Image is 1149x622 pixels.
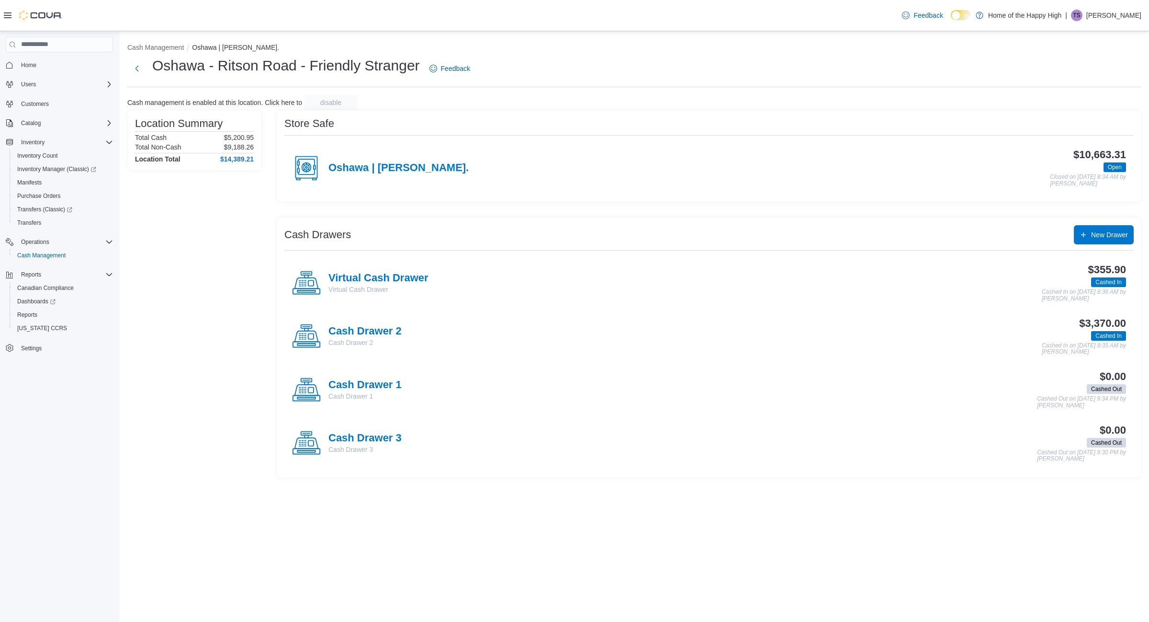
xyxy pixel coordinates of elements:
button: Users [2,78,117,91]
a: Feedback [426,59,474,78]
span: Customers [17,98,113,110]
button: Oshawa | [PERSON_NAME]. [192,44,279,51]
p: Cash Drawer 3 [328,445,402,454]
h3: $355.90 [1088,264,1126,276]
h3: Location Summary [135,118,223,129]
p: $5,200.95 [224,134,254,141]
span: [US_STATE] CCRS [17,324,67,332]
h3: $10,663.31 [1073,149,1126,161]
span: Operations [21,238,49,246]
a: Transfers [13,217,45,229]
button: Inventory [2,136,117,149]
span: Transfers (Classic) [13,204,113,215]
h4: Cash Drawer 2 [328,325,402,338]
p: Closed on [DATE] 8:34 AM by [PERSON_NAME] [1050,174,1126,187]
span: disable [320,98,341,107]
a: Purchase Orders [13,190,65,202]
span: Cash Management [13,250,113,261]
span: Transfers [17,219,41,227]
span: New Drawer [1091,230,1128,240]
h4: Location Total [135,155,180,163]
p: [PERSON_NAME] [1086,10,1141,21]
span: Transfers [13,217,113,229]
span: Open [1104,162,1126,172]
button: Catalog [17,117,45,129]
a: Dashboards [13,296,59,307]
a: [US_STATE] CCRS [13,323,71,334]
button: Users [17,79,40,90]
div: Triniti Stone [1071,10,1082,21]
button: Canadian Compliance [10,281,117,295]
span: Dashboards [17,298,56,305]
a: Cash Management [13,250,69,261]
h4: Cash Drawer 1 [328,379,402,392]
p: Cash management is enabled at this location. Click here to [127,99,302,106]
span: Home [21,61,36,69]
span: Cashed Out [1091,385,1122,393]
h4: $14,389.21 [220,155,254,163]
span: Feedback [913,11,943,20]
span: Reports [21,271,41,278]
span: Cashed Out [1087,438,1126,448]
h6: Total Cash [135,134,167,141]
button: Purchase Orders [10,189,117,203]
h3: Cash Drawers [284,229,351,241]
span: Reports [17,269,113,280]
p: Virtual Cash Drawer [328,285,428,294]
span: Settings [17,342,113,354]
p: $9,188.26 [224,143,254,151]
span: Dashboards [13,296,113,307]
button: Next [127,59,146,78]
p: Cashed In on [DATE] 8:35 AM by [PERSON_NAME] [1042,343,1126,356]
img: Cova [19,11,62,20]
span: Dark Mode [951,20,951,21]
button: Reports [17,269,45,280]
button: Operations [17,236,53,248]
span: Catalog [21,119,41,127]
button: Manifests [10,176,117,189]
span: Cashed In [1091,331,1126,341]
p: Cashed In on [DATE] 8:36 AM by [PERSON_NAME] [1042,289,1126,302]
span: Users [21,81,36,88]
a: Customers [17,98,53,110]
span: Home [17,59,113,71]
button: Catalog [2,116,117,130]
a: Canadian Compliance [13,282,78,294]
span: Purchase Orders [13,190,113,202]
p: Cashed Out on [DATE] 9:30 PM by [PERSON_NAME] [1037,449,1126,462]
a: Transfers (Classic) [13,204,76,215]
h4: Cash Drawer 3 [328,432,402,445]
a: Manifests [13,177,45,188]
p: Cash Drawer 2 [328,338,402,347]
span: Reports [17,311,37,319]
span: Inventory Manager (Classic) [17,165,96,173]
button: Settings [2,341,117,355]
span: Cash Management [17,252,66,259]
a: Inventory Count [13,150,62,161]
span: Cashed In [1091,277,1126,287]
button: Reports [10,308,117,322]
p: Cashed Out on [DATE] 9:34 PM by [PERSON_NAME] [1037,396,1126,409]
a: Feedback [898,6,946,25]
button: Reports [2,268,117,281]
span: Cashed Out [1087,384,1126,394]
a: Reports [13,309,41,321]
span: Purchase Orders [17,192,61,200]
span: Manifests [13,177,113,188]
button: Customers [2,97,117,111]
button: Inventory Count [10,149,117,162]
h4: Virtual Cash Drawer [328,272,428,285]
span: Canadian Compliance [17,284,74,292]
span: Canadian Compliance [13,282,113,294]
h3: Store Safe [284,118,334,129]
span: Users [17,79,113,90]
span: Cashed In [1095,278,1122,287]
span: Inventory Count [17,152,58,160]
a: Inventory Manager (Classic) [10,162,117,176]
span: Inventory Manager (Classic) [13,163,113,175]
h3: $0.00 [1100,371,1126,382]
nav: An example of EuiBreadcrumbs [127,43,1141,54]
h3: $0.00 [1100,425,1126,436]
button: Cash Management [127,44,184,51]
button: [US_STATE] CCRS [10,322,117,335]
